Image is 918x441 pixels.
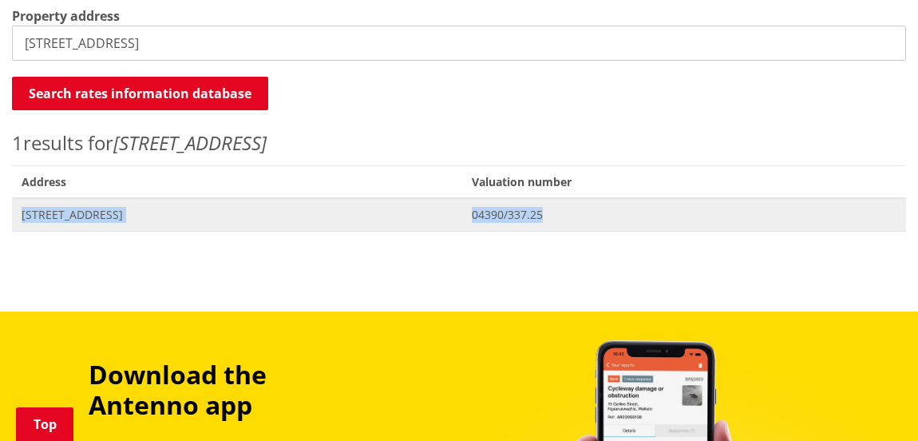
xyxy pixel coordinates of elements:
em: [STREET_ADDRESS] [113,129,267,156]
h3: Download the Antenno app [89,360,370,421]
span: [STREET_ADDRESS] [22,207,453,223]
button: Search rates information database [12,77,268,110]
span: 1 [12,129,23,156]
p: results for [12,129,906,157]
span: 04390/337.25 [472,207,896,223]
label: Property address [12,6,120,26]
span: Valuation number [462,165,906,198]
span: Address [12,165,462,198]
input: e.g. Duke Street NGARUAWAHIA [12,26,906,61]
a: Top [16,407,73,441]
a: [STREET_ADDRESS] 04390/337.25 [12,198,906,231]
iframe: Messenger Launcher [845,374,902,431]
